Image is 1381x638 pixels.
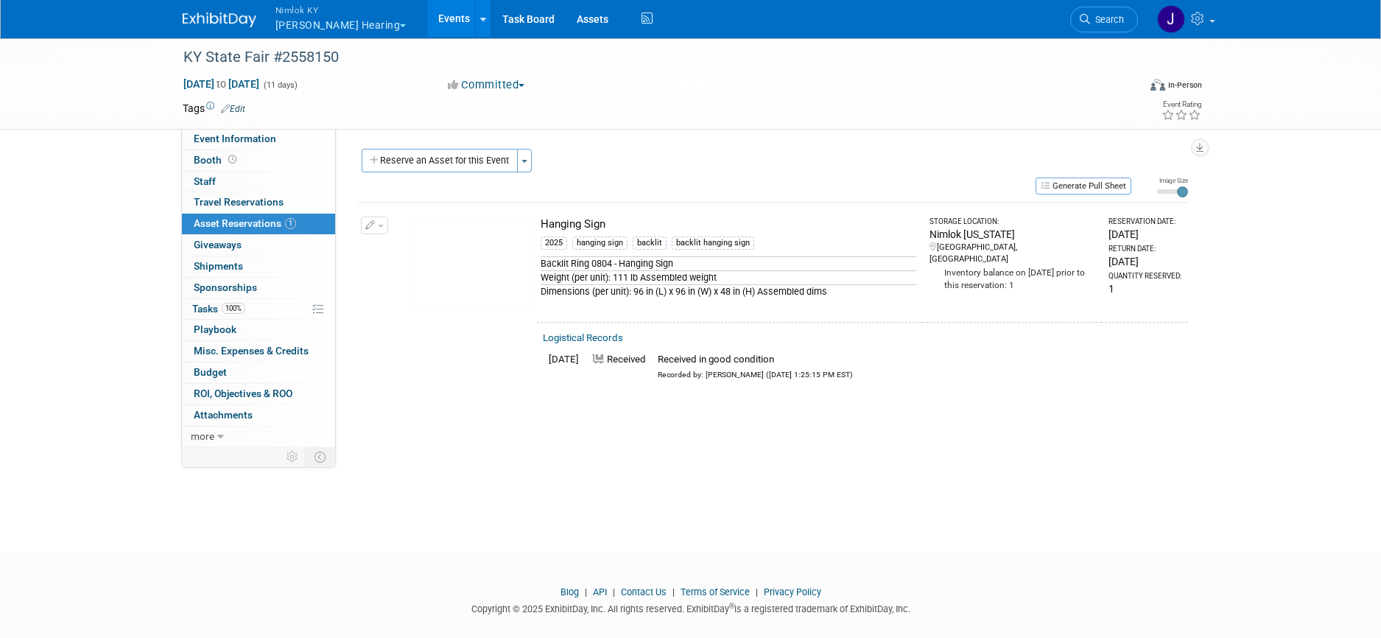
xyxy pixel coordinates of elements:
[764,586,821,597] a: Privacy Policy
[541,284,917,298] div: Dimensions (per unit): 96 in (L) x 96 in (W) x 48 in (H) Assembled dims
[1108,271,1181,281] div: Quantity Reserved:
[410,217,531,309] img: View Images
[182,320,335,340] a: Playbook
[182,256,335,277] a: Shipments
[183,13,256,27] img: ExhibitDay
[681,586,750,597] a: Terms of Service
[182,192,335,213] a: Travel Reservations
[194,133,276,144] span: Event Information
[621,586,667,597] a: Contact Us
[194,239,242,250] span: Giveaways
[221,104,245,114] a: Edit
[192,303,245,315] span: Tasks
[581,586,591,597] span: |
[1150,79,1165,91] img: Format-Inperson.png
[729,602,734,610] sup: ®
[194,388,292,399] span: ROI, Objectives & ROO
[1162,101,1201,108] div: Event Rating
[1070,7,1138,32] a: Search
[1167,80,1202,91] div: In-Person
[609,586,619,597] span: |
[362,149,518,172] button: Reserve an Asset for this Event
[182,129,335,150] a: Event Information
[633,236,667,250] div: backlit
[1051,77,1203,99] div: Event Format
[1090,14,1124,25] span: Search
[182,362,335,383] a: Budget
[182,172,335,192] a: Staff
[194,366,227,378] span: Budget
[194,281,257,293] span: Sponsorships
[1108,254,1181,269] div: [DATE]
[1036,178,1131,194] button: Generate Pull Sheet
[194,323,236,335] span: Playbook
[541,270,917,284] div: Weight (per unit): 111 lb Assembled weight
[1157,176,1188,185] div: Image Size
[541,217,917,232] div: Hanging Sign
[182,214,335,234] a: Asset Reservations1
[1157,5,1185,33] img: Jamie Dunn
[194,175,216,187] span: Staff
[222,303,245,314] span: 100%
[183,77,260,91] span: [DATE] [DATE]
[443,77,530,93] button: Committed
[669,586,678,597] span: |
[1108,244,1181,254] div: Return Date:
[182,278,335,298] a: Sponsorships
[262,80,298,90] span: (11 days)
[214,78,228,90] span: to
[541,236,567,250] div: 2025
[543,332,623,343] a: Logistical Records
[275,2,407,18] span: Nimlok KY
[561,586,579,597] a: Blog
[572,236,628,250] div: hanging sign
[285,218,296,229] span: 1
[752,586,762,597] span: |
[182,299,335,320] a: Tasks100%
[182,384,335,404] a: ROI, Objectives & ROO
[305,447,335,466] td: Toggle Event Tabs
[930,242,1095,265] div: [GEOGRAPHIC_DATA], [GEOGRAPHIC_DATA]
[182,235,335,256] a: Giveaways
[182,341,335,362] a: Misc. Expenses & Credits
[1108,281,1181,296] div: 1
[225,154,239,165] span: Booth not reserved yet
[658,353,853,367] div: Received in good condition
[930,227,1095,242] div: Nimlok [US_STATE]
[191,430,214,442] span: more
[585,350,652,384] td: Received
[182,150,335,171] a: Booth
[930,217,1095,227] div: Storage Location:
[593,586,607,597] a: API
[194,260,243,272] span: Shipments
[658,367,853,381] div: Recorded by: [PERSON_NAME] ([DATE] 1:25:15 PM EST)
[194,217,296,229] span: Asset Reservations
[194,409,253,421] span: Attachments
[930,265,1095,292] div: Inventory balance on [DATE] prior to this reservation: 1
[194,196,284,208] span: Travel Reservations
[182,427,335,447] a: more
[182,405,335,426] a: Attachments
[543,350,585,384] td: [DATE]
[672,236,754,250] div: backlit hanging sign
[280,447,306,466] td: Personalize Event Tab Strip
[541,256,917,270] div: Backlit Ring 0804 - Hanging Sign
[1108,227,1181,242] div: [DATE]
[178,44,1116,71] div: KY State Fair #2558150
[194,345,309,357] span: Misc. Expenses & Credits
[183,101,245,116] td: Tags
[1108,217,1181,227] div: Reservation Date:
[194,154,239,166] span: Booth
